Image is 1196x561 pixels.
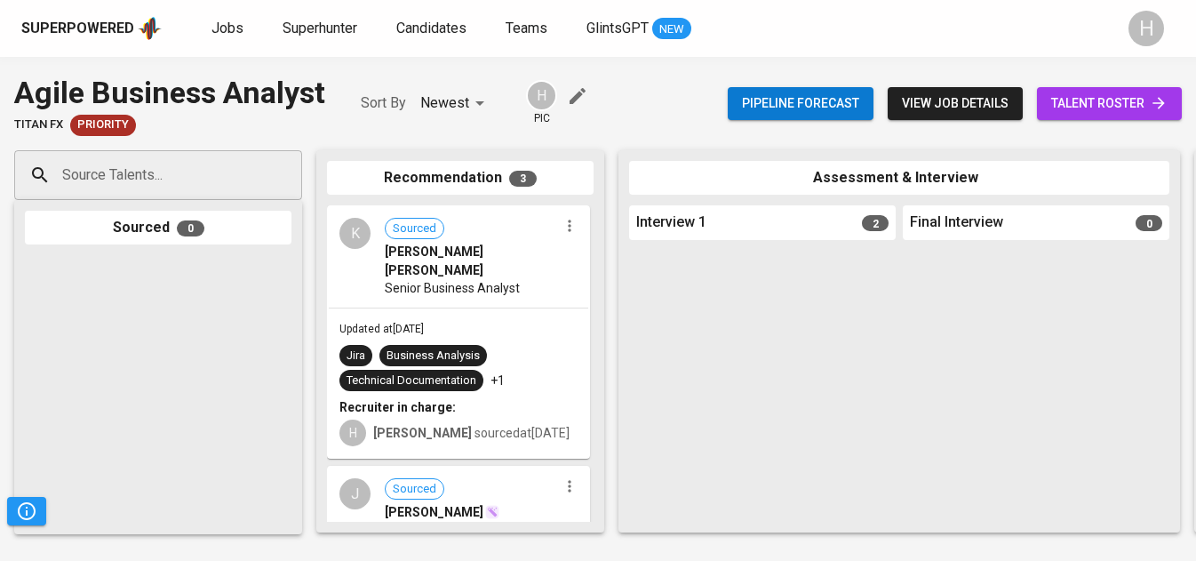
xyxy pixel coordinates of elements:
a: Candidates [396,18,470,40]
img: app logo [138,15,162,42]
div: Jira [347,348,365,365]
span: [PERSON_NAME] [PERSON_NAME] [385,243,558,278]
a: Jobs [211,18,247,40]
a: Superhunter [283,18,361,40]
div: H [526,80,557,111]
img: magic_wand.svg [485,505,499,519]
button: Open [292,173,296,177]
span: talent roster [1051,92,1168,115]
div: KSourced[PERSON_NAME] [PERSON_NAME]Senior Business AnalystUpdated at[DATE]JiraBusiness AnalysisTe... [327,205,590,459]
a: GlintsGPT NEW [586,18,691,40]
div: pic [526,80,557,126]
div: Technical Documentation [347,373,476,389]
div: Business Analysis [387,348,480,365]
div: Newest [420,87,490,120]
span: 2 [862,215,889,231]
span: view job details [902,92,1009,115]
span: 0 [1136,215,1162,231]
span: GlintsGPT [586,20,649,36]
span: Pipeline forecast [742,92,859,115]
div: H [339,420,366,446]
span: [PERSON_NAME] [385,503,483,521]
span: Updated at [DATE] [339,323,424,335]
span: Superhunter [283,20,357,36]
span: Sourced [386,220,443,237]
p: +1 [490,372,505,389]
span: Interview 1 [636,212,706,233]
b: [PERSON_NAME] [373,426,472,440]
span: Priority [70,116,136,133]
span: sourced at [DATE] [373,426,570,440]
span: 3 [509,171,537,187]
span: Senior Business Analyst [385,279,520,297]
a: Superpoweredapp logo [21,15,162,42]
div: New Job received from Demand Team [70,115,136,136]
span: Business Analyst [385,521,481,539]
p: Newest [420,92,469,114]
span: NEW [652,20,691,38]
a: talent roster [1037,87,1182,120]
span: 0 [177,220,204,236]
p: Sort By [361,92,406,114]
div: Assessment & Interview [629,161,1169,196]
div: Sourced [25,211,291,245]
button: Pipeline forecast [728,87,873,120]
span: Teams [506,20,547,36]
button: view job details [888,87,1023,120]
div: J [339,478,371,509]
span: Sourced [386,481,443,498]
div: Recommendation [327,161,594,196]
span: Jobs [211,20,243,36]
div: Superpowered [21,19,134,39]
div: K [339,218,371,249]
a: Teams [506,18,551,40]
div: H [1128,11,1164,46]
button: Pipeline Triggers [7,497,46,525]
div: Agile Business Analyst [14,71,325,115]
span: Candidates [396,20,466,36]
span: Titan FX [14,116,63,133]
b: Recruiter in charge: [339,400,456,414]
span: Final Interview [910,212,1003,233]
